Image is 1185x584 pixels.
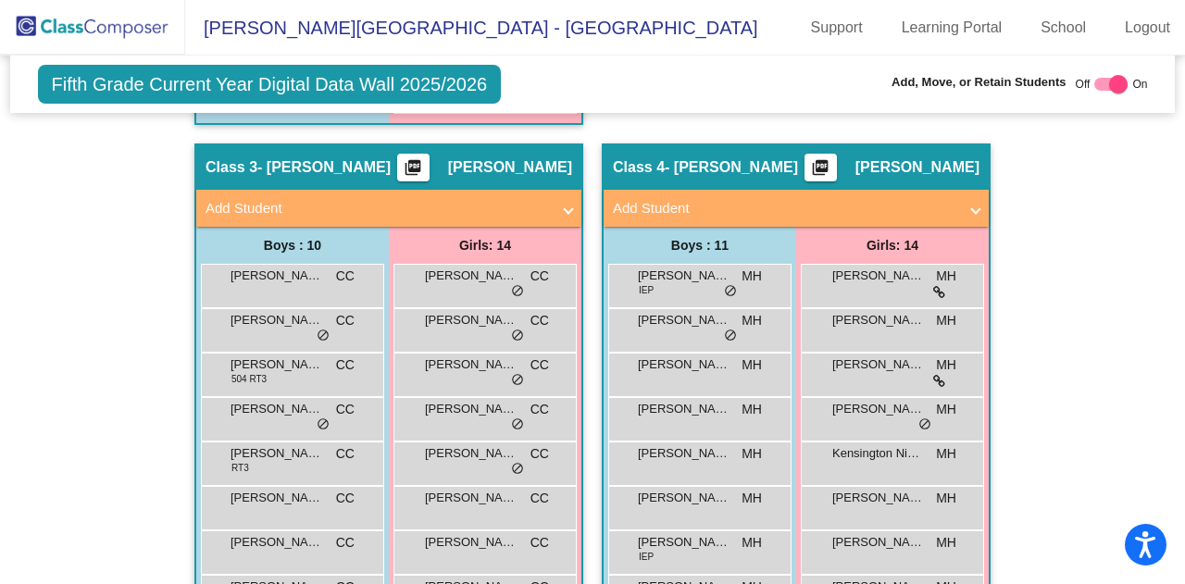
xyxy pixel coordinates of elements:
span: [PERSON_NAME] [231,444,323,463]
span: [PERSON_NAME] [638,355,730,374]
span: Class 4 [613,158,665,177]
mat-panel-title: Add Student [613,198,957,219]
div: Girls: 14 [796,227,989,264]
span: MH [742,400,762,419]
span: CC [530,311,549,330]
span: do_not_disturb_alt [511,373,524,388]
span: On [1132,76,1147,93]
span: [PERSON_NAME] [832,355,925,374]
span: [PERSON_NAME] [231,489,323,507]
span: - [PERSON_NAME] [257,158,391,177]
span: [PERSON_NAME] [231,311,323,329]
span: CC [530,267,549,286]
span: do_not_disturb_alt [317,417,330,432]
div: Girls: 14 [389,227,581,264]
span: [PERSON_NAME] [231,533,323,552]
span: [PERSON_NAME] [832,267,925,285]
span: - [PERSON_NAME] [665,158,798,177]
span: MH [936,489,956,508]
div: Boys : 10 [196,227,389,264]
span: [PERSON_NAME] [PERSON_NAME] [425,533,518,552]
a: School [1026,13,1101,43]
div: Boys : 11 [604,227,796,264]
span: MH [742,311,762,330]
span: MH [936,311,956,330]
mat-expansion-panel-header: Add Student [604,190,989,227]
span: MH [742,489,762,508]
span: MH [936,355,956,375]
span: 504 RT3 [231,372,267,386]
button: Print Students Details [397,154,430,181]
span: do_not_disturb_alt [511,329,524,343]
span: CC [530,533,549,553]
span: [PERSON_NAME] [832,489,925,507]
span: [PERSON_NAME] [425,444,518,463]
span: CC [530,489,549,508]
a: Support [796,13,878,43]
span: do_not_disturb_alt [511,284,524,299]
span: CC [336,400,355,419]
span: [PERSON_NAME] [638,311,730,329]
span: IEP [639,283,654,297]
span: [PERSON_NAME] [638,400,730,418]
span: [PERSON_NAME] [638,489,730,507]
span: CC [336,533,355,553]
span: [PERSON_NAME] [638,267,730,285]
span: do_not_disturb_alt [724,329,737,343]
span: MH [936,400,956,419]
span: CC [336,355,355,375]
span: [PERSON_NAME] [638,444,730,463]
span: do_not_disturb_alt [724,284,737,299]
span: CC [530,355,549,375]
span: Add, Move, or Retain Students [892,73,1066,92]
span: Kensington Niave [832,444,925,463]
span: [PERSON_NAME] [231,400,323,418]
span: CC [336,311,355,330]
span: [PERSON_NAME] [425,267,518,285]
span: [PERSON_NAME] [832,311,925,329]
span: [PERSON_NAME] [448,158,572,177]
span: do_not_disturb_alt [918,417,931,432]
span: [PERSON_NAME][GEOGRAPHIC_DATA] - [GEOGRAPHIC_DATA] [185,13,758,43]
span: [PERSON_NAME] [425,489,518,507]
span: [PERSON_NAME] [832,533,925,552]
span: [PERSON_NAME] [425,355,518,374]
a: Learning Portal [887,13,1017,43]
a: Logout [1110,13,1185,43]
span: MH [742,444,762,464]
mat-icon: picture_as_pdf [809,158,831,184]
mat-expansion-panel-header: Add Student [196,190,581,227]
span: do_not_disturb_alt [317,329,330,343]
span: MH [742,533,762,553]
span: [PERSON_NAME] [425,311,518,329]
span: do_not_disturb_alt [511,417,524,432]
span: [PERSON_NAME] [425,400,518,418]
span: CC [530,400,549,419]
span: CC [336,267,355,286]
span: Class 3 [206,158,257,177]
span: Off [1076,76,1091,93]
span: IEP [639,550,654,564]
span: MH [936,444,956,464]
span: MH [936,267,956,286]
span: CC [336,444,355,464]
span: [PERSON_NAME] [832,400,925,418]
span: Fifth Grade Current Year Digital Data Wall 2025/2026 [38,65,502,104]
span: CC [336,489,355,508]
span: MH [742,267,762,286]
span: CC [530,444,549,464]
mat-icon: picture_as_pdf [402,158,424,184]
span: [PERSON_NAME] [855,158,979,177]
span: [PERSON_NAME] [231,267,323,285]
span: RT3 [231,461,249,475]
span: [PERSON_NAME] [638,533,730,552]
span: MH [742,355,762,375]
mat-panel-title: Add Student [206,198,550,219]
span: [PERSON_NAME] [231,355,323,374]
button: Print Students Details [805,154,837,181]
span: do_not_disturb_alt [511,462,524,477]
